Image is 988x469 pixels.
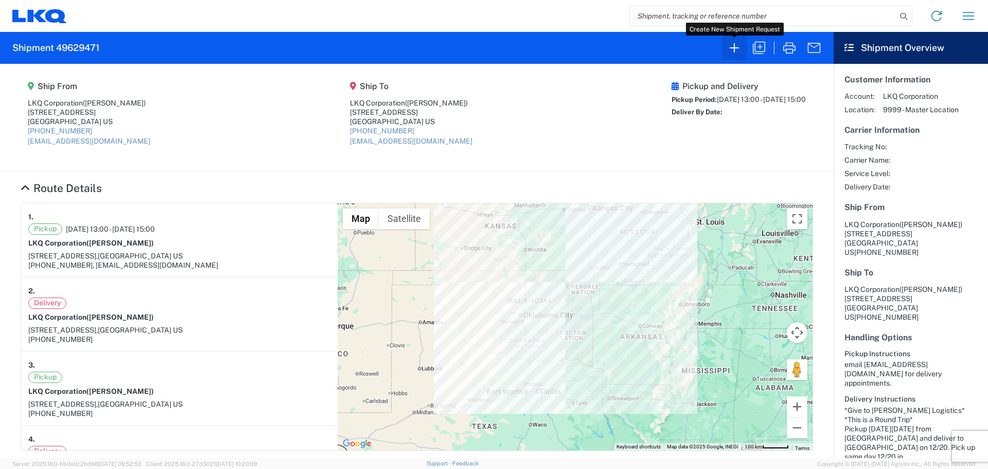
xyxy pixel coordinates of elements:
[844,220,899,229] span: LKQ Corporation
[742,443,792,450] button: Map Scale: 100 km per 48 pixels
[844,285,977,322] address: [GEOGRAPHIC_DATA] US
[844,169,890,178] span: Service Level:
[854,313,919,321] span: [PHONE_NUMBER]
[899,220,962,229] span: ([PERSON_NAME])
[844,230,912,238] span: [STREET_ADDRESS]
[28,239,154,247] strong: LKQ Corporation
[787,209,807,229] button: Toggle fullscreen view
[745,444,762,449] span: 100 km
[28,298,66,309] span: Delivery
[616,443,661,450] button: Keyboard shortcuts
[787,322,807,343] button: Map camera controls
[787,359,807,380] button: Drag Pegman onto the map to open Street View
[844,155,890,165] span: Carrier Name:
[28,335,330,344] div: [PHONE_NUMBER]
[844,333,977,342] h5: Handling Options
[28,285,35,298] strong: 2.
[672,81,806,91] h5: Pickup and Delivery
[350,108,472,117] div: [STREET_ADDRESS]
[844,350,977,358] h6: Pickup Instructions
[844,105,875,114] span: Location:
[28,372,62,383] span: Pickup
[844,268,977,277] h5: Ship To
[83,99,146,107] span: ([PERSON_NAME])
[405,99,468,107] span: ([PERSON_NAME])
[340,437,374,450] a: Open this area in Google Maps (opens a new window)
[340,437,374,450] img: Google
[452,460,479,466] a: Feedback
[98,252,183,260] span: [GEOGRAPHIC_DATA] US
[86,313,154,321] span: ([PERSON_NAME])
[21,182,102,195] a: Hide Details
[787,418,807,438] button: Zoom out
[844,182,890,192] span: Delivery Date:
[28,359,35,372] strong: 3.
[28,98,150,108] div: LKQ Corporation
[883,105,959,114] span: 9999 - Master Location
[672,96,717,103] span: Pickup Period:
[817,459,976,468] span: Copyright © [DATE]-[DATE] Agistix Inc., All Rights Reserved
[216,461,257,467] span: [DATE] 10:20:09
[28,252,98,260] span: [STREET_ADDRESS],
[630,6,896,26] input: Shipment, tracking or reference number
[28,387,154,395] strong: LKQ Corporation
[854,248,919,256] span: [PHONE_NUMBER]
[28,433,35,446] strong: 4.
[28,400,98,408] span: [STREET_ADDRESS],
[98,461,142,467] span: [DATE] 09:52:52
[12,461,142,467] span: Server: 2025.18.0-bb0e0c2bd68
[795,445,809,451] a: Terms
[844,220,977,257] address: [GEOGRAPHIC_DATA] US
[28,137,150,145] a: [EMAIL_ADDRESS][DOMAIN_NAME]
[787,396,807,417] button: Zoom in
[28,211,33,223] strong: 1.
[28,446,66,457] span: Delivery
[98,326,183,334] span: [GEOGRAPHIC_DATA] US
[350,127,414,135] a: [PHONE_NUMBER]
[28,313,154,321] strong: LKQ Corporation
[844,142,890,151] span: Tracking No:
[28,81,150,91] h5: Ship From
[28,260,330,270] div: [PHONE_NUMBER], [EMAIL_ADDRESS][DOMAIN_NAME]
[844,202,977,212] h5: Ship From
[86,239,154,247] span: ([PERSON_NAME])
[427,460,452,466] a: Support
[28,326,98,334] span: [STREET_ADDRESS],
[844,125,977,135] h5: Carrier Information
[350,137,472,145] a: [EMAIL_ADDRESS][DOMAIN_NAME]
[379,209,430,229] button: Show satellite imagery
[86,387,154,395] span: ([PERSON_NAME])
[717,95,806,103] span: [DATE] 13:00 - [DATE] 15:00
[350,98,472,108] div: LKQ Corporation
[28,117,150,126] div: [GEOGRAPHIC_DATA] US
[98,400,183,408] span: [GEOGRAPHIC_DATA] US
[28,127,92,135] a: [PHONE_NUMBER]
[146,461,257,467] span: Client: 2025.18.0-27d3021
[844,285,962,303] span: LKQ Corporation [STREET_ADDRESS]
[667,444,738,449] span: Map data ©2025 Google, INEGI
[899,285,962,293] span: ([PERSON_NAME])
[883,92,959,101] span: LKQ Corporation
[672,108,722,116] span: Deliver By Date:
[66,224,155,234] span: [DATE] 13:00 - [DATE] 15:00
[12,42,99,54] h2: Shipment 49629471
[844,92,875,101] span: Account:
[28,108,150,117] div: [STREET_ADDRESS]
[343,209,379,229] button: Show street map
[350,81,472,91] h5: Ship To
[834,32,988,64] header: Shipment Overview
[844,360,977,388] div: email [EMAIL_ADDRESS][DOMAIN_NAME] for delivery appointments.
[28,223,62,235] span: Pickup
[844,395,977,404] h6: Delivery Instructions
[844,75,977,84] h5: Customer Information
[28,409,330,418] div: [PHONE_NUMBER]
[350,117,472,126] div: [GEOGRAPHIC_DATA] US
